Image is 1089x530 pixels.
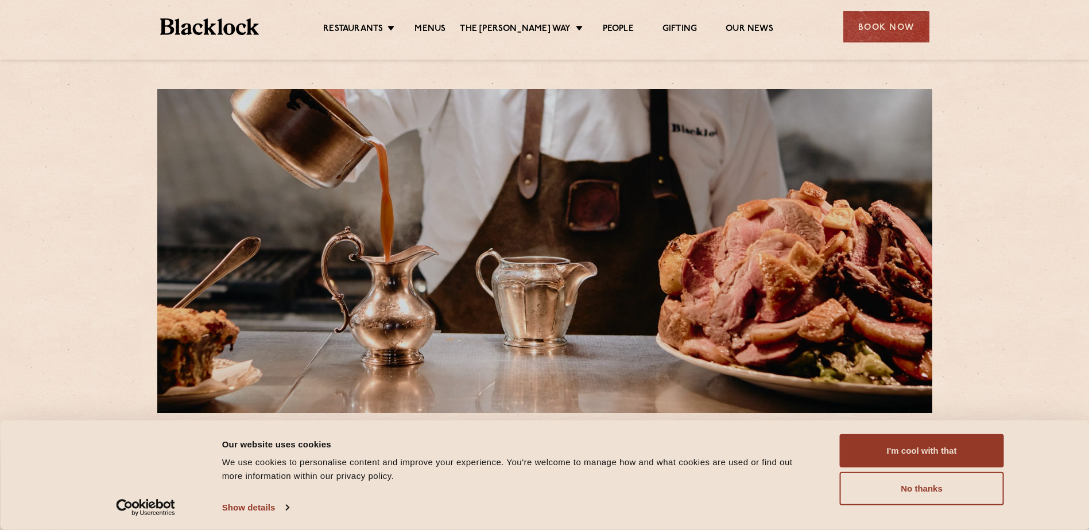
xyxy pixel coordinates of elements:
[460,24,571,36] a: The [PERSON_NAME] Way
[726,24,773,36] a: Our News
[843,11,929,42] div: Book Now
[222,437,814,451] div: Our website uses cookies
[222,455,814,483] div: We use cookies to personalise content and improve your experience. You're welcome to manage how a...
[840,472,1004,505] button: No thanks
[603,24,634,36] a: People
[840,434,1004,467] button: I'm cool with that
[414,24,445,36] a: Menus
[662,24,697,36] a: Gifting
[160,18,259,35] img: BL_Textured_Logo-footer-cropped.svg
[95,499,196,516] a: Usercentrics Cookiebot - opens in a new window
[222,499,289,516] a: Show details
[323,24,383,36] a: Restaurants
